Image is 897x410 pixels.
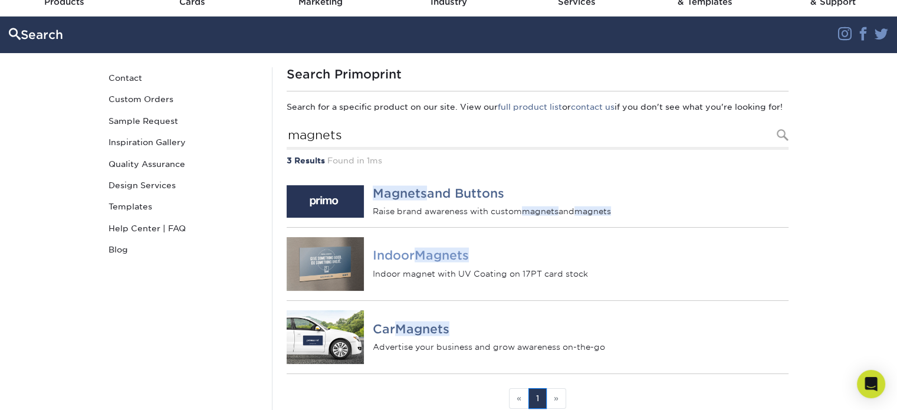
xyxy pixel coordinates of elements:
[104,132,263,153] a: Inspiration Gallery
[373,267,788,279] p: Indoor magnet with UV Coating on 17PT card stock
[104,218,263,239] a: Help Center | FAQ
[287,176,788,227] a: Magnets and Buttons Magnetsand Buttons Raise brand awareness with custommagnetsandmagnets
[287,185,364,217] img: Magnets and Buttons
[571,102,615,111] a: contact us
[287,101,788,113] p: Search for a specific product on our site. View our or if you don't see what you're looking for!
[104,196,263,217] a: Templates
[104,153,263,175] a: Quality Assurance
[3,374,100,406] iframe: Google Customer Reviews
[373,341,788,353] p: Advertise your business and grow awareness on-the-go
[373,205,788,217] p: Raise brand awareness with custom and
[104,175,263,196] a: Design Services
[373,248,788,263] h4: Indoor
[327,156,382,165] span: Found in 1ms
[373,186,788,200] h4: and Buttons
[104,239,263,260] a: Blog
[287,156,325,165] strong: 3 Results
[528,388,547,409] a: 1
[857,370,885,398] div: Open Intercom Messenger
[287,67,788,81] h1: Search Primoprint
[104,110,263,132] a: Sample Request
[574,206,611,216] em: magnets
[373,322,788,336] h4: Car
[287,237,364,291] img: Indoor Magnets
[104,67,263,88] a: Contact
[287,301,788,373] a: Car Magnets CarMagnets Advertise your business and grow awareness on-the-go
[498,102,562,111] a: full product list
[415,248,469,263] em: Magnets
[104,88,263,110] a: Custom Orders
[287,310,364,364] img: Car Magnets
[395,321,449,336] em: Magnets
[287,228,788,300] a: Indoor Magnets IndoorMagnets Indoor magnet with UV Coating on 17PT card stock
[373,185,427,200] em: Magnets
[287,123,788,150] input: Search Products...
[522,206,558,216] em: magnets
